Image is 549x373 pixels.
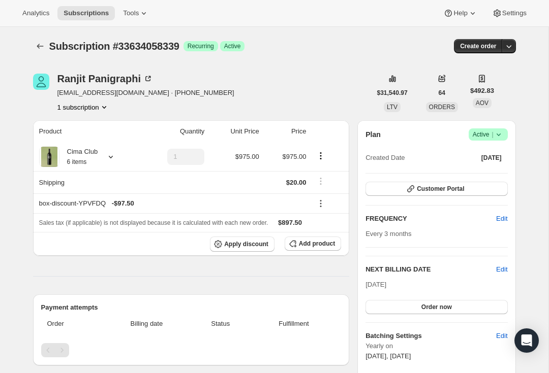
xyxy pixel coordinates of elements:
[496,214,507,224] span: Edit
[371,86,414,100] button: $31,540.97
[496,264,507,275] button: Edit
[490,328,513,344] button: Edit
[41,313,102,335] th: Order
[286,179,307,186] span: $20.00
[188,42,214,50] span: Recurring
[429,104,455,111] span: ORDERS
[22,9,49,17] span: Analytics
[421,303,452,311] span: Order now
[57,74,153,84] div: Ranjit Panigraphi
[16,6,55,20] button: Analytics
[486,6,533,20] button: Settings
[41,302,342,313] h2: Payment attempts
[224,240,268,248] span: Apply discount
[476,99,489,107] span: AOV
[437,6,483,20] button: Help
[439,89,445,97] span: 64
[365,341,507,351] span: Yearly on
[514,328,539,353] div: Open Intercom Messenger
[473,129,504,140] span: Active
[59,147,98,167] div: Cima Club
[492,130,493,139] span: |
[490,211,513,227] button: Edit
[470,86,494,96] span: $492.83
[235,153,259,160] span: $975.00
[49,41,179,52] span: Subscription #33634058339
[481,154,502,162] span: [DATE]
[377,89,408,97] span: $31,540.97
[365,153,405,163] span: Created Date
[475,151,508,165] button: [DATE]
[313,150,329,161] button: Product actions
[365,352,411,360] span: [DATE], [DATE]
[207,120,262,143] th: Unit Price
[283,153,307,160] span: $975.00
[387,104,398,111] span: LTV
[365,230,411,238] span: Every 3 months
[365,300,507,314] button: Order now
[253,319,335,329] span: Fulfillment
[39,219,268,226] span: Sales tax (if applicable) is not displayed because it is calculated with each new order.
[365,281,386,288] span: [DATE]
[313,176,329,187] button: Shipping actions
[278,219,302,226] span: $897.50
[195,319,247,329] span: Status
[41,343,342,357] nav: Pagination
[460,42,496,50] span: Create order
[365,331,496,341] h6: Batching Settings
[57,88,234,98] span: [EMAIL_ADDRESS][DOMAIN_NAME] · [PHONE_NUMBER]
[117,6,155,20] button: Tools
[105,319,189,329] span: Billing date
[365,214,496,224] h2: FREQUENCY
[502,9,527,17] span: Settings
[33,74,49,90] span: Ranjit Panigraphi
[33,120,140,143] th: Product
[64,9,109,17] span: Subscriptions
[365,182,507,196] button: Customer Portal
[285,236,341,251] button: Add product
[39,198,307,209] div: box-discount-YPVFDQ
[210,236,274,252] button: Apply discount
[33,39,47,53] button: Subscriptions
[224,42,241,50] span: Active
[123,9,139,17] span: Tools
[57,6,115,20] button: Subscriptions
[140,120,208,143] th: Quantity
[262,120,310,143] th: Price
[433,86,451,100] button: 64
[299,240,335,248] span: Add product
[454,39,502,53] button: Create order
[365,264,496,275] h2: NEXT BILLING DATE
[57,102,109,112] button: Product actions
[33,171,140,193] th: Shipping
[365,129,381,140] h2: Plan
[417,185,464,193] span: Customer Portal
[67,158,87,165] small: 6 items
[496,331,507,341] span: Edit
[453,9,467,17] span: Help
[112,198,134,209] span: - $97.50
